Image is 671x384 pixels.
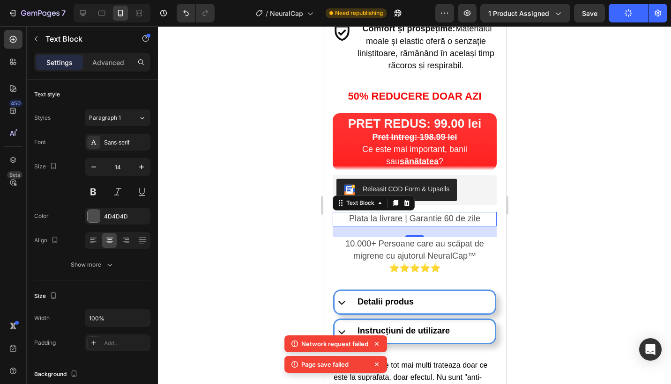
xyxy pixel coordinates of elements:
[85,310,150,326] input: Auto
[9,100,22,107] div: 450
[76,130,115,140] u: sănătatea
[574,4,605,22] button: Save
[39,158,126,168] div: Releasit COD Form & Upsells
[34,314,50,322] div: Width
[39,118,144,140] span: Ce este mai important, banii sau ?
[34,300,127,309] strong: Instrucțiuni de utilizare
[26,188,157,197] u: Plata la livrare | Garantie 60 de zile
[335,9,383,17] span: Need republishing
[177,4,215,22] div: Undo/Redo
[9,186,173,200] div: Rich Text Editor. Editing area: main
[270,8,303,18] span: NeuralCap
[639,338,662,361] div: Open Intercom Messenger
[61,7,66,19] p: 7
[13,152,134,175] button: Releasit COD Form & Upsells
[104,212,148,221] div: 4D4D4D
[85,109,150,126] button: Paragraph 1
[34,234,60,247] div: Align
[45,33,125,44] p: Text Block
[488,8,549,18] span: 1 product assigned
[46,58,73,67] p: Settings
[104,138,148,147] div: Sans-serif
[34,256,150,273] button: Show more
[92,58,124,67] p: Advanced
[301,339,368,348] p: Network request failed
[71,260,114,269] div: Show more
[266,8,268,18] span: /
[22,213,161,246] span: 10.000+ Persoane care au scăpat de migrene cu ajutorul NeuralCap™ ⭐⭐⭐⭐⭐
[4,4,70,22] button: 7
[34,290,59,303] div: Size
[301,360,349,369] p: Page save failed
[34,114,51,122] div: Styles
[89,114,121,122] span: Paragraph 1
[21,173,53,181] div: Text Block
[34,212,49,220] div: Color
[34,368,80,381] div: Background
[582,9,597,17] span: Save
[104,339,148,348] div: Add...
[34,339,56,347] div: Padding
[25,90,158,104] strong: PRET REDUS: 99.00 lei
[7,171,22,179] div: Beta
[480,4,570,22] button: 1 product assigned
[49,106,134,116] strong: Pret Intreg: 198.99 lei
[34,160,59,173] div: Size
[34,271,90,280] strong: Detalii produs
[323,26,506,384] iframe: Design area
[21,158,32,169] img: CKKYs5695_ICEAE=.webp
[34,138,46,146] div: Font
[24,64,158,76] strong: 50% REDUCERE DOAR AZI
[34,90,60,99] div: Text style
